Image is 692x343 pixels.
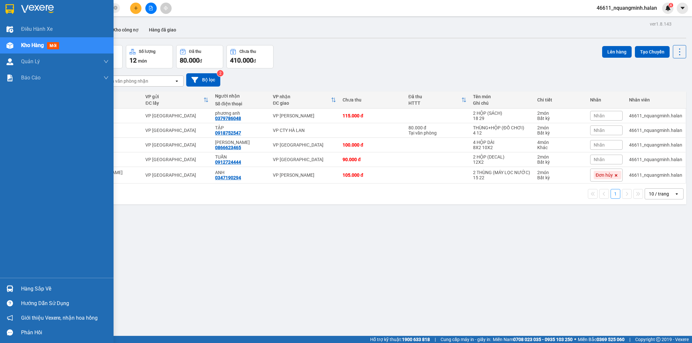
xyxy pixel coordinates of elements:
span: Nhãn [594,142,605,148]
div: 2 THÙNG (MÁY LỌC NƯỚC) [473,170,531,175]
span: | [629,336,630,343]
div: Đã thu [408,94,462,99]
div: TẬP [215,125,266,130]
span: caret-down [680,5,686,11]
span: 12 [129,56,137,64]
img: warehouse-icon [6,58,13,65]
span: Giới thiệu Vexere, nhận hoa hồng [21,314,98,322]
div: 46611_nquangminh.halan [629,172,682,178]
img: warehouse-icon [6,26,13,33]
div: ver 1.8.143 [650,20,672,28]
div: Phản hồi [21,328,109,337]
div: VP gửi [145,94,203,99]
button: Bộ lọc [186,73,220,87]
div: VP [GEOGRAPHIC_DATA] [273,157,336,162]
div: phương anh [215,111,266,116]
span: ⚪️ [574,338,576,341]
div: 0918752547 [215,130,241,136]
th: Toggle SortBy [405,91,470,109]
div: ANH [215,170,266,175]
div: 115.000 đ [343,113,402,118]
div: Nhãn [590,97,623,102]
button: file-add [145,3,157,14]
span: món [138,58,147,64]
div: 2 món [537,154,583,160]
strong: 0708 023 035 - 0935 103 250 [513,337,573,342]
div: VP [GEOGRAPHIC_DATA] [145,157,209,162]
div: 4 12 [473,130,531,136]
div: VP [PERSON_NAME] [273,113,336,118]
span: 46611_nquangminh.halan [591,4,662,12]
div: VP [GEOGRAPHIC_DATA] [145,113,209,118]
button: caret-down [677,3,688,14]
div: 4 món [537,140,583,145]
span: down [103,59,109,64]
div: Hàng sắp về [21,284,109,294]
div: Số lượng [139,49,155,54]
span: Miền Nam [493,336,573,343]
span: Báo cáo [21,74,41,82]
div: 46611_nquangminh.halan [629,142,682,148]
sup: 4 [669,3,673,7]
span: close-circle [114,6,117,10]
span: Điều hành xe [21,25,53,33]
th: Toggle SortBy [270,91,339,109]
span: aim [164,6,168,10]
div: 0379786048 [215,116,241,121]
div: HTTT [408,101,462,106]
button: Tạo Chuyến [635,46,670,58]
div: 0912724444 [215,160,241,165]
button: Đã thu80.000đ [176,45,223,68]
button: Hàng đã giao [144,22,181,38]
img: icon-new-feature [665,5,671,11]
div: 0866623465 [215,145,241,150]
div: 18 29 [473,116,531,121]
div: ĐC giao [273,101,331,106]
div: Chưa thu [239,49,256,54]
button: Số lượng12món [126,45,173,68]
div: 2 món [537,125,583,130]
div: TUẤN [215,154,266,160]
span: Quản Lý [21,57,40,65]
div: 8X2 10X2 [473,145,531,150]
img: logo-vxr [6,4,14,14]
div: 10 / trang [649,191,669,197]
sup: 2 [217,70,224,77]
span: Nhãn [594,128,605,133]
button: Kho công nợ [108,22,144,38]
div: Tên món [473,94,531,99]
span: Hỗ trợ kỹ thuật: [370,336,430,343]
span: 80.000 [180,56,200,64]
span: Miền Bắc [578,336,625,343]
img: warehouse-icon [6,42,13,49]
div: Số điện thoại [215,101,266,106]
div: VP [GEOGRAPHIC_DATA] [145,128,209,133]
span: plus [134,6,138,10]
button: Chưa thu410.000đ [226,45,273,68]
div: 105.000 đ [343,172,402,178]
svg: open [674,191,679,196]
span: message [7,329,13,336]
div: Chưa thu [343,97,402,102]
div: 100.000 đ [343,142,402,148]
div: Tại văn phòng [408,130,467,136]
div: Bất kỳ [537,175,583,180]
span: đ [253,58,256,64]
div: Chi tiết [537,97,583,102]
div: 46611_nquangminh.halan [629,113,682,118]
div: 4 HỘP DÀI [473,140,531,145]
button: plus [130,3,141,14]
div: Ghi chú [473,101,531,106]
button: aim [160,3,172,14]
div: THÙNG+HỘP (ĐỒ CHƠI) [473,125,531,130]
span: Nhãn [594,113,605,118]
div: KHANG CHANG [215,140,266,145]
span: question-circle [7,300,13,306]
span: copyright [656,337,661,342]
button: 1 [611,189,620,199]
div: 46611_nquangminh.halan [629,128,682,133]
div: Chọn văn phòng nhận [103,78,148,84]
div: 2 HỘP (SÁCH) [473,111,531,116]
span: 410.000 [230,56,253,64]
